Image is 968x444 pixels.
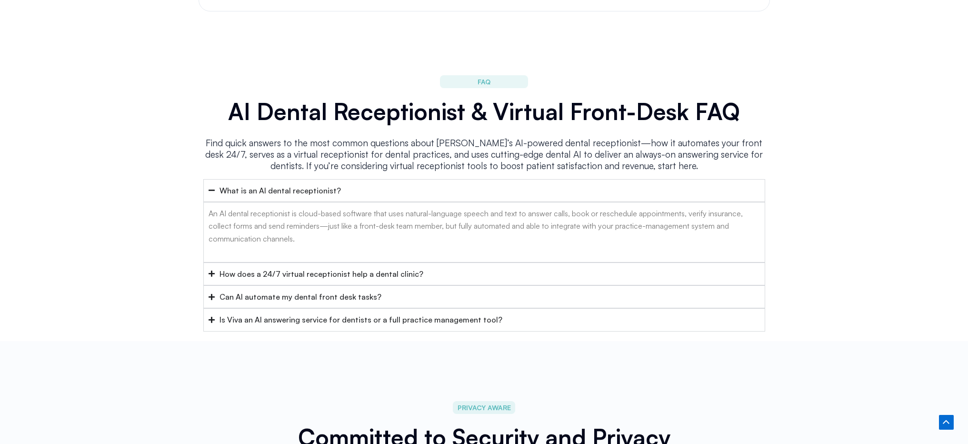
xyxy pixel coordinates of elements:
[203,285,765,308] summary: Can AI automate my dental front desk tasks?
[203,262,765,285] summary: How does a 24/7 virtual receptionist help a dental clinic?
[220,313,502,326] div: Is Viva an AI answering service for dentists or a full practice management tool?
[220,291,381,303] div: Can AI automate my dental front desk tasks?
[478,76,490,87] span: FAQ
[458,402,511,413] span: PRIVACY AWARE
[203,98,765,125] h2: AI Dental Receptionist & Virtual Front-Desk FAQ
[220,268,423,280] div: How does a 24/7 virtual receptionist help a dental clinic?
[203,308,765,331] summary: Is Viva an AI answering service for dentists or a full practice management tool?
[209,207,760,245] p: An AI dental receptionist is cloud-based software that uses natural-language speech and text to a...
[203,179,765,332] div: Accordion. Open links with Enter or Space, close with Escape, and navigate with Arrow Keys
[220,184,341,197] div: What is an AI dental receptionist?
[203,179,765,202] summary: What is an AI dental receptionist?
[203,137,765,172] p: Find quick answers to the most common questions about [PERSON_NAME]’s AI-powered dental reception...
